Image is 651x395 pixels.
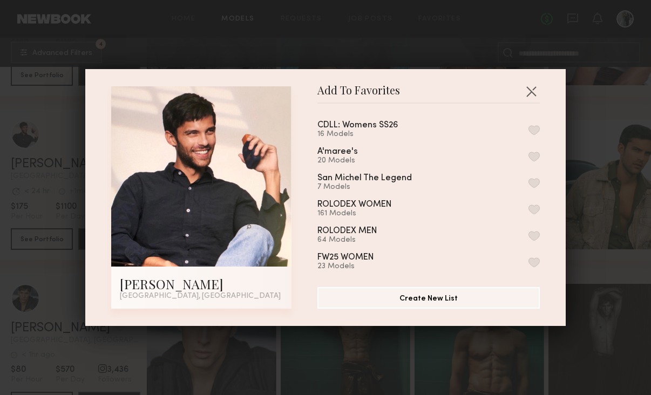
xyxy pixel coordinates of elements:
div: FW25 WOMEN [317,253,374,262]
div: ROLODEX WOMEN [317,200,391,209]
div: 23 Models [317,262,399,271]
div: [PERSON_NAME] [120,275,283,292]
span: Add To Favorites [317,86,400,103]
button: Close [523,83,540,100]
div: 7 Models [317,183,438,192]
div: 64 Models [317,236,403,244]
div: A'maree's [317,147,358,156]
div: ROLODEX MEN [317,227,377,236]
div: CDLL: Womens SS26 [317,121,398,130]
div: [GEOGRAPHIC_DATA], [GEOGRAPHIC_DATA] [120,292,283,300]
div: San Michel The Legend [317,174,412,183]
div: 16 Models [317,130,424,139]
div: 20 Models [317,156,384,165]
div: 161 Models [317,209,417,218]
button: Create New List [317,287,540,309]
